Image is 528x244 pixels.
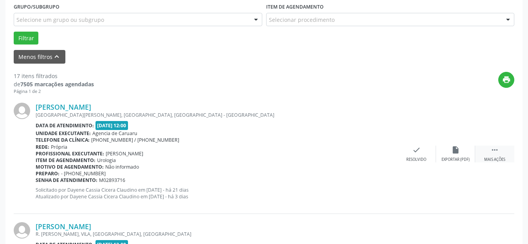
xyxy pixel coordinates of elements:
span: [DATE] 12:00 [96,121,128,130]
i: keyboard_arrow_up [52,52,61,61]
button: Menos filtroskeyboard_arrow_up [14,50,65,64]
div: Resolvido [406,157,426,162]
b: Telefone da clínica: [36,137,90,143]
img: img [14,222,30,239]
b: Rede: [36,144,49,150]
button: print [498,72,514,88]
i: print [502,75,511,84]
span: Não informado [105,164,139,170]
b: Motivo de agendamento: [36,164,104,170]
div: Mais ações [484,157,505,162]
div: de [14,80,94,88]
span: [PHONE_NUMBER] / [PHONE_NUMBER] [91,137,179,143]
b: Item de agendamento: [36,157,96,164]
span: Própria [51,144,67,150]
span: [PERSON_NAME] [106,150,143,157]
b: Preparo: [36,170,59,177]
div: Exportar (PDF) [442,157,470,162]
button: Filtrar [14,32,38,45]
i:  [490,146,499,154]
b: Unidade executante: [36,130,91,137]
strong: 7505 marcações agendadas [20,80,94,88]
span: M02893716 [99,177,125,183]
img: img [14,103,30,119]
span: Selecione um grupo ou subgrupo [16,16,104,24]
a: [PERSON_NAME] [36,103,91,111]
b: Data de atendimento: [36,122,94,129]
b: Senha de atendimento: [36,177,97,183]
span: Agencia de Caruaru [92,130,137,137]
a: [PERSON_NAME] [36,222,91,231]
label: Grupo/Subgrupo [14,1,59,13]
i: insert_drive_file [451,146,460,154]
div: 17 itens filtrados [14,72,94,80]
div: Página 1 de 2 [14,88,94,95]
span: Selecionar procedimento [269,16,335,24]
p: Solicitado por Dayene Cassia Cicera Claudino em [DATE] - há 21 dias Atualizado por Dayene Cassia ... [36,187,397,200]
div: [GEOGRAPHIC_DATA][PERSON_NAME], [GEOGRAPHIC_DATA], [GEOGRAPHIC_DATA] - [GEOGRAPHIC_DATA] [36,112,397,118]
i: check [412,146,421,154]
div: R. [PERSON_NAME], VILA, [GEOGRAPHIC_DATA], [GEOGRAPHIC_DATA] [36,231,397,237]
label: Item de agendamento [266,1,324,13]
b: Profissional executante: [36,150,104,157]
span: Urologia [97,157,116,164]
span: - [PHONE_NUMBER] [61,170,106,177]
